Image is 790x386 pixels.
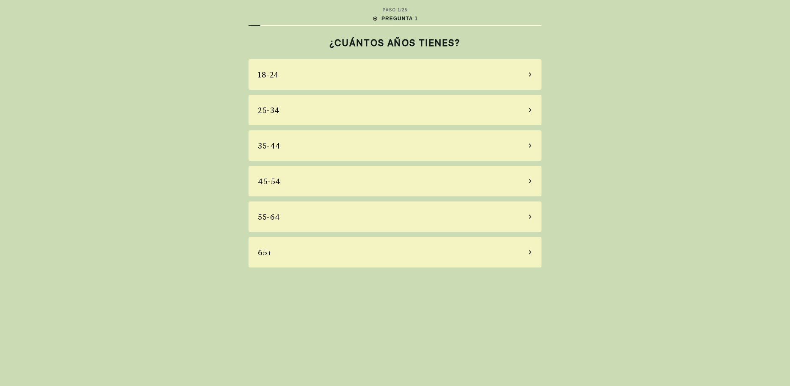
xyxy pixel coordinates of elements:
[383,7,408,13] div: PASO 1 / 25
[258,247,272,258] div: 65+
[249,37,541,48] h2: ¿CUÁNTOS AÑOS TIENES?
[372,15,418,22] div: PREGUNTA 1
[258,69,279,80] div: 18-24
[258,176,281,187] div: 45-54
[258,211,280,223] div: 55-64
[258,105,280,116] div: 25-34
[258,140,281,152] div: 35-44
